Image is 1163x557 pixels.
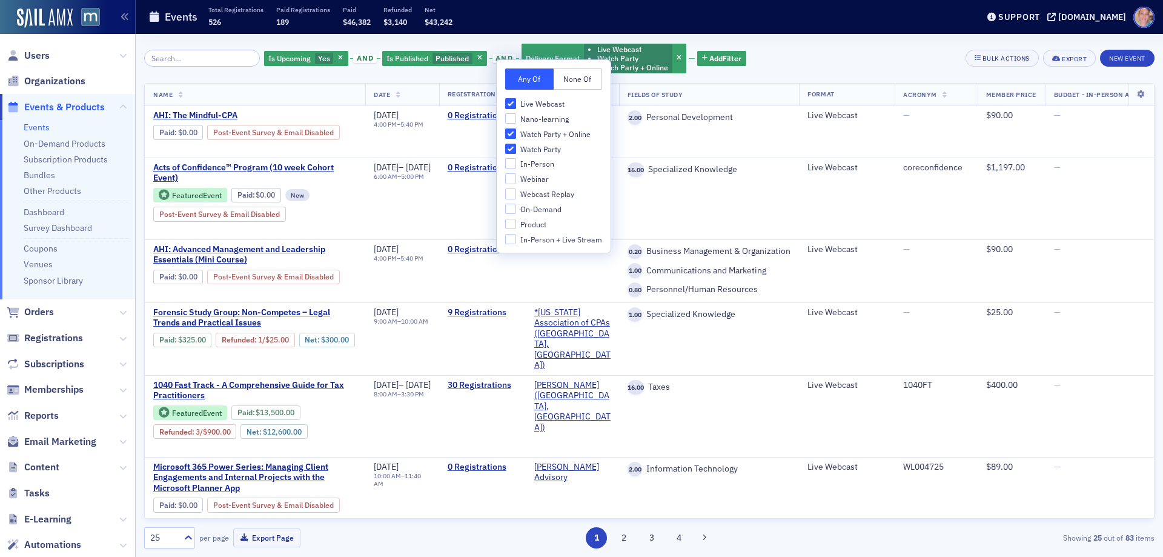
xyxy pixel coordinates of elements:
span: [DATE] [374,162,399,173]
button: Any Of [505,68,554,90]
a: Paid [237,408,253,417]
span: Automations [24,538,81,552]
span: [DATE] [406,162,431,173]
button: 3 [641,527,662,549]
span: 1.00 [628,263,643,278]
button: 2 [614,527,635,549]
h1: Events [165,10,197,24]
span: Orders [24,305,54,319]
span: — [1054,379,1061,390]
div: – [374,255,423,262]
span: $300.00 [321,335,349,344]
a: AHI: The Mindful-CPA [153,110,357,121]
span: In-Person [520,159,554,169]
span: [DATE] [374,379,399,390]
a: Organizations [7,75,85,88]
span: Add Filter [709,53,741,64]
div: Refunded: 10 - $32500 [216,333,294,347]
span: 1.00 [628,307,643,322]
time: 5:40 PM [400,120,423,128]
a: Bundles [24,170,55,181]
span: : [159,335,178,344]
a: Refunded [222,335,254,344]
input: On-Demand [505,204,516,215]
div: Bulk Actions [982,55,1030,62]
a: Paid [159,272,174,281]
button: None Of [554,68,602,90]
a: Dashboard [24,207,64,218]
input: Webinar [505,173,516,184]
div: Featured Event [153,188,227,203]
a: Memberships [7,383,84,396]
a: Email Marketing [7,435,96,449]
div: Paid: 0 - $0 [153,498,203,512]
span: [DATE] [374,461,399,472]
div: Paid: 39 - $1350000 [231,405,300,420]
div: Featured Event [153,405,227,421]
a: Content [7,461,59,474]
a: 0 Registrations [448,162,517,173]
div: – [374,472,431,488]
div: Showing out of items [826,532,1155,543]
span: Organizations [24,75,85,88]
span: $3,140 [383,17,407,27]
span: $89.00 [986,461,1013,472]
strong: 25 [1091,532,1104,543]
input: In-Person [505,158,516,169]
button: AddFilter [697,51,747,66]
span: — [1054,461,1061,472]
div: Live Webcast [807,110,886,121]
input: Watch Party [505,144,516,155]
div: Live Webcast [807,380,886,391]
a: 0 Registrations [448,244,517,255]
a: *[US_STATE] Association of CPAs ([GEOGRAPHIC_DATA], [GEOGRAPHIC_DATA]) [534,307,611,371]
span: 2.00 [628,110,643,125]
a: E-Learning [7,513,71,526]
span: — [1054,244,1061,255]
span: and [492,54,516,64]
span: : [159,501,178,510]
span: Profile [1133,7,1155,28]
span: Published [436,53,469,63]
time: 10:00 AM [401,317,428,325]
a: Events [24,122,50,133]
a: View Homepage [73,8,100,28]
div: Featured Event [172,410,222,416]
span: $12,600.00 [263,427,302,436]
span: Date [374,90,390,98]
span: [DATE] [374,110,399,121]
span: : [237,408,256,417]
button: 1 [586,527,607,549]
img: SailAMX [81,8,100,27]
a: Orders [7,305,54,319]
span: Users [24,49,50,62]
span: 2.00 [628,462,643,477]
span: Watch Party + Online [520,129,591,139]
span: Email Marketing [24,435,96,449]
span: Is Published [386,53,428,63]
span: [DATE] [374,307,399,318]
span: 0.80 [628,282,643,298]
input: Product [505,219,516,230]
p: Total Registrations [208,5,263,14]
a: AHI: Advanced Management and Leadership Essentials (Mini Course) [153,244,357,265]
span: Registrations [24,332,83,345]
span: — [1054,110,1061,121]
time: 5:00 PM [401,172,424,181]
a: 0 Registrations [448,462,517,473]
span: Acts of Confidence™ Program (10 week Cohort Event) [153,162,357,184]
span: Tasks [24,487,50,500]
div: Paid: 0 - $0 [231,188,281,202]
div: – [374,173,431,181]
span: $325.00 [178,335,206,344]
div: Yes [264,51,348,66]
span: Product [520,219,546,230]
span: : [159,128,178,137]
span: $25.00 [265,335,289,344]
span: 0.20 [628,244,643,259]
li: Watch Party + Online [597,63,668,72]
img: SailAMX [17,8,73,28]
span: Webcast Replay [520,189,574,199]
span: Net : [247,427,263,436]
